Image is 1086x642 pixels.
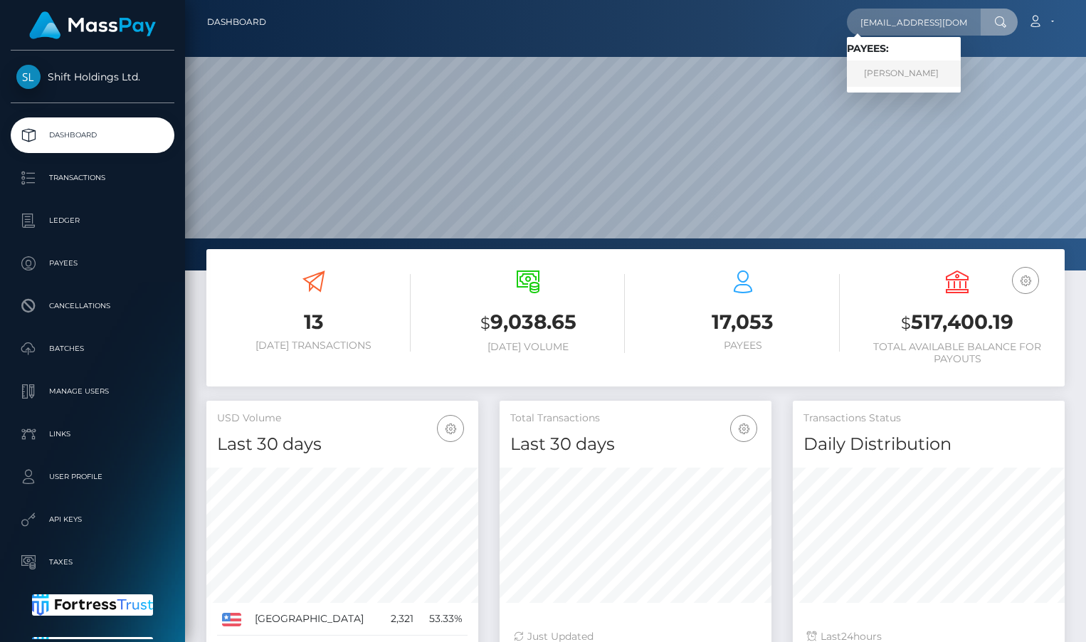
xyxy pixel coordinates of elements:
[16,466,169,488] p: User Profile
[432,341,626,353] h6: [DATE] Volume
[32,594,154,616] img: Fortress Trust
[250,603,382,636] td: [GEOGRAPHIC_DATA]
[847,43,961,55] h6: Payees:
[847,60,961,87] a: [PERSON_NAME]
[803,432,1054,457] h4: Daily Distribution
[861,341,1055,365] h6: Total Available Balance for Payouts
[11,544,174,580] a: Taxes
[11,374,174,409] a: Manage Users
[11,246,174,281] a: Payees
[11,160,174,196] a: Transactions
[11,203,174,238] a: Ledger
[11,416,174,452] a: Links
[480,313,490,333] small: $
[16,552,169,573] p: Taxes
[646,308,840,336] h3: 17,053
[16,125,169,146] p: Dashboard
[510,411,761,426] h5: Total Transactions
[217,411,468,426] h5: USD Volume
[803,411,1054,426] h5: Transactions Status
[217,340,411,352] h6: [DATE] Transactions
[207,7,266,37] a: Dashboard
[646,340,840,352] h6: Payees
[432,308,626,337] h3: 9,038.65
[901,313,911,333] small: $
[217,432,468,457] h4: Last 30 days
[418,603,468,636] td: 53.33%
[16,65,41,89] img: Shift Holdings Ltd.
[16,295,169,317] p: Cancellations
[11,331,174,367] a: Batches
[847,9,981,36] input: Search...
[11,70,174,83] span: Shift Holdings Ltd.
[16,253,169,274] p: Payees
[222,613,241,626] img: US.png
[11,288,174,324] a: Cancellations
[16,423,169,445] p: Links
[16,381,169,402] p: Manage Users
[29,11,156,39] img: MassPay Logo
[510,432,761,457] h4: Last 30 days
[16,509,169,530] p: API Keys
[217,308,411,336] h3: 13
[11,117,174,153] a: Dashboard
[16,167,169,189] p: Transactions
[861,308,1055,337] h3: 517,400.19
[16,338,169,359] p: Batches
[11,459,174,495] a: User Profile
[11,502,174,537] a: API Keys
[382,603,418,636] td: 2,321
[16,210,169,231] p: Ledger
